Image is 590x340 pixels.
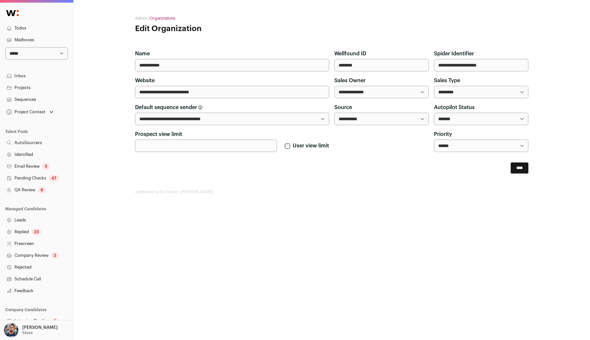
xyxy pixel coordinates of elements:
[434,50,474,58] label: Spider Identifier
[5,109,46,115] div: Project Context
[52,318,59,324] div: 1
[135,24,266,34] h1: Edit Organization
[434,77,460,85] label: Sales Type
[334,104,352,111] label: Source
[434,130,452,138] label: Priority
[4,323,18,337] img: 13669394-medium_jpg
[38,187,46,193] div: 8
[334,77,365,85] label: Sales Owner
[135,77,155,85] label: Website
[31,229,41,235] div: 23
[3,7,22,20] img: Wellfound
[22,325,58,330] p: [PERSON_NAME]
[22,330,33,335] p: Sieve
[293,142,329,150] label: User view limit
[135,16,266,21] h2: Admin /
[51,252,59,259] div: 2
[334,50,366,58] label: Wellfound ID
[150,16,175,20] a: Organizations
[434,104,475,111] label: Autopilot Status
[198,105,202,109] span: The user associated with this email will be used as the default sender when creating sequences fr...
[5,107,55,117] button: Open dropdown
[135,130,182,138] label: Prospect view limit
[135,50,150,58] label: Name
[135,104,197,111] span: Default sequence sender
[3,323,59,337] button: Open dropdown
[42,163,50,170] div: 5
[135,189,528,195] footer: wellfound:ai for Sieve - [PERSON_NAME]
[49,175,59,181] div: 47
